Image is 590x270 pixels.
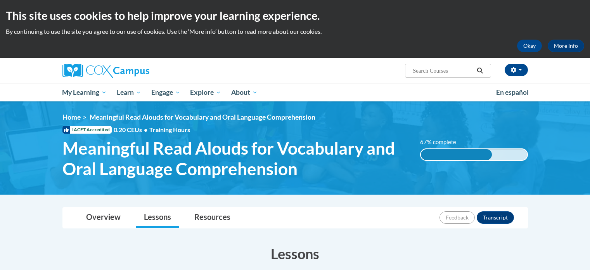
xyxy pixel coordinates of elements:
h2: This site uses cookies to help improve your learning experience. [6,8,584,23]
span: Meaningful Read Alouds for Vocabulary and Oral Language Comprehension [90,113,315,121]
label: 67% complete [420,138,465,146]
a: Overview [78,207,128,228]
a: Lessons [136,207,179,228]
a: Engage [146,84,185,101]
span: Training Hours [149,126,190,133]
a: Cox Campus [62,64,210,78]
button: Transcript [477,211,514,224]
button: Feedback [439,211,475,224]
span: About [231,88,258,97]
div: Main menu [51,84,540,101]
span: Meaningful Read Alouds for Vocabulary and Oral Language Comprehension [62,138,409,179]
button: Account Settings [505,64,528,76]
a: En español [491,84,534,101]
p: By continuing to use the site you agree to our use of cookies. Use the ‘More info’ button to read... [6,27,584,36]
span: My Learning [62,88,107,97]
img: Cox Campus [62,64,149,78]
a: Resources [187,207,238,228]
a: Explore [185,84,226,101]
a: Learn [112,84,146,101]
span: 0.20 CEUs [114,125,149,134]
a: More Info [548,40,584,52]
button: Search [474,66,486,75]
a: About [226,84,263,101]
span: • [144,126,147,133]
span: Learn [117,88,141,97]
input: Search Courses [412,66,474,75]
a: My Learning [57,84,112,101]
span: Explore [190,88,221,97]
span: IACET Accredited [62,126,112,134]
span: En español [496,88,529,96]
a: Home [62,113,81,121]
span: Engage [151,88,180,97]
h3: Lessons [62,244,528,263]
button: Okay [517,40,542,52]
div: 67% complete [421,149,492,160]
